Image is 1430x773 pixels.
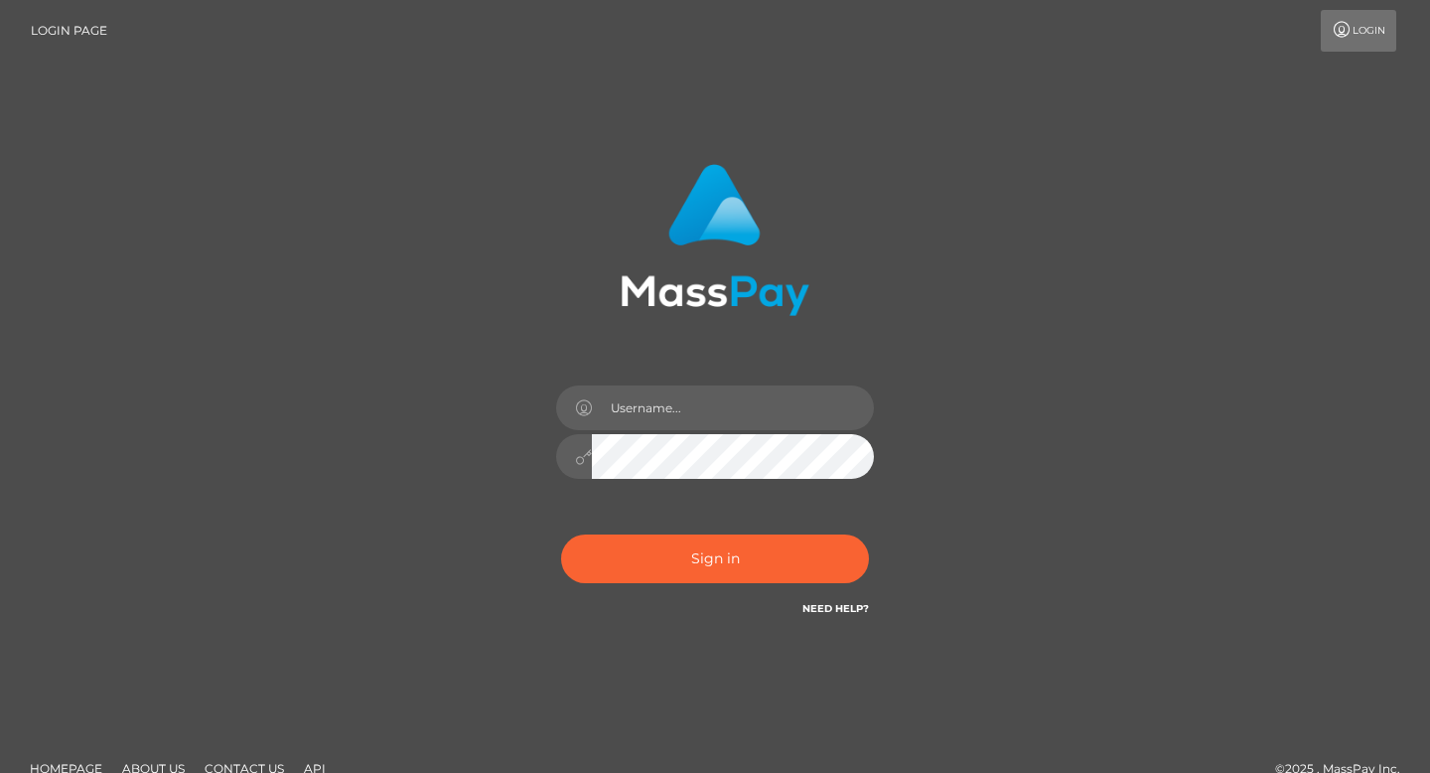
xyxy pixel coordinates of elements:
[561,535,869,583] button: Sign in
[1321,10,1396,52] a: Login
[31,10,107,52] a: Login Page
[621,164,809,316] img: MassPay Login
[802,602,869,615] a: Need Help?
[592,386,874,430] input: Username...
